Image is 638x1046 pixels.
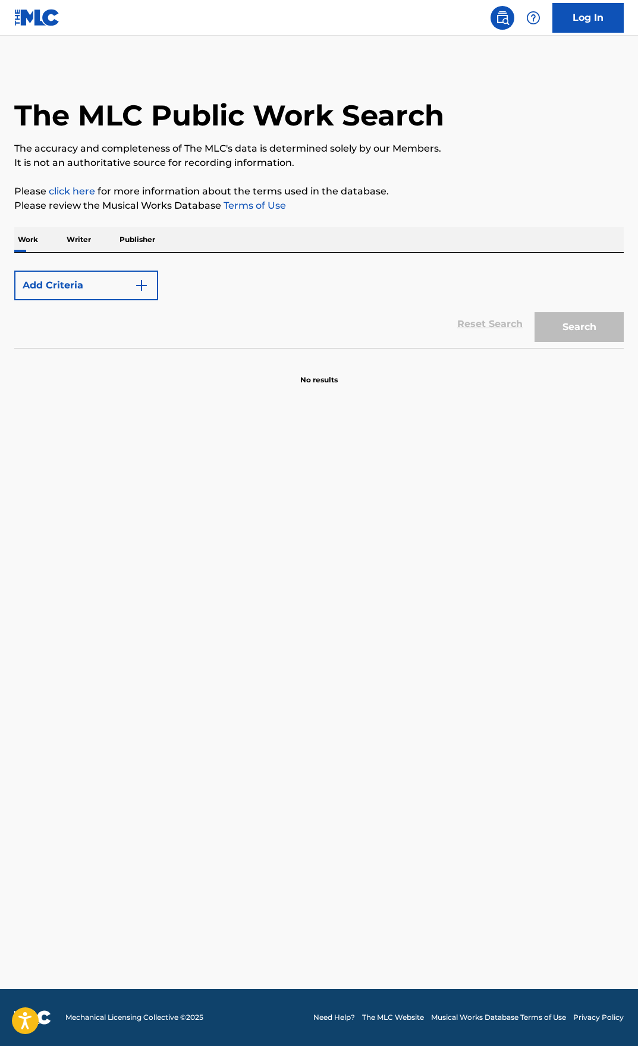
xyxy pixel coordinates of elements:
[14,1010,51,1025] img: logo
[63,227,95,252] p: Writer
[14,227,42,252] p: Work
[65,1012,203,1023] span: Mechanical Licensing Collective © 2025
[14,98,444,133] h1: The MLC Public Work Search
[495,11,510,25] img: search
[521,6,545,30] div: Help
[362,1012,424,1023] a: The MLC Website
[491,6,514,30] a: Public Search
[134,278,149,293] img: 9d2ae6d4665cec9f34b9.svg
[221,200,286,211] a: Terms of Use
[14,265,624,348] form: Search Form
[313,1012,355,1023] a: Need Help?
[526,11,540,25] img: help
[573,1012,624,1023] a: Privacy Policy
[14,184,624,199] p: Please for more information about the terms used in the database.
[14,142,624,156] p: The accuracy and completeness of The MLC's data is determined solely by our Members.
[431,1012,566,1023] a: Musical Works Database Terms of Use
[14,199,624,213] p: Please review the Musical Works Database
[14,156,624,170] p: It is not an authoritative source for recording information.
[116,227,159,252] p: Publisher
[14,271,158,300] button: Add Criteria
[552,3,624,33] a: Log In
[300,360,338,385] p: No results
[49,186,95,197] a: click here
[14,9,60,26] img: MLC Logo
